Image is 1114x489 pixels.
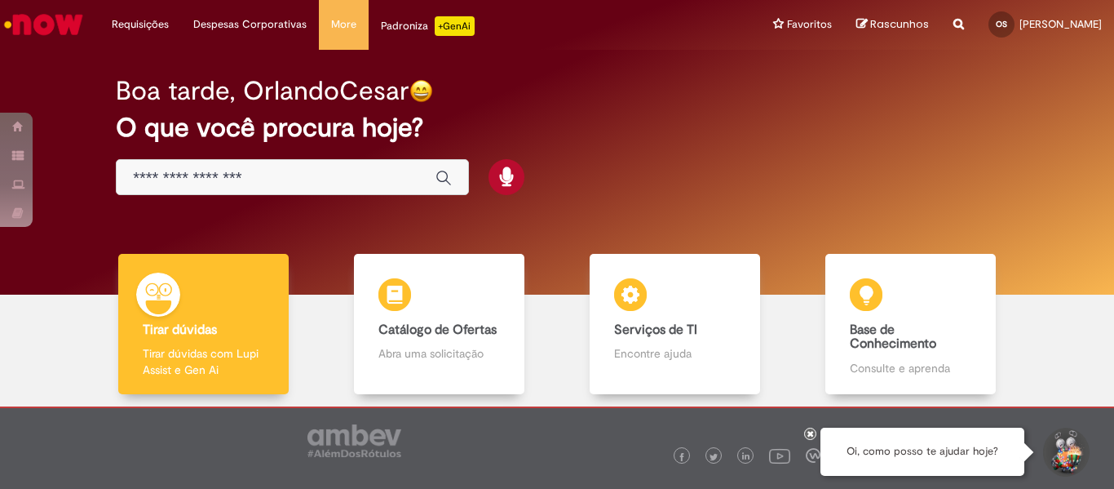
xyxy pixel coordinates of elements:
[193,16,307,33] span: Despesas Corporativas
[116,77,409,105] h2: Boa tarde, OrlandoCesar
[850,360,972,376] p: Consulte e aprenda
[1019,17,1102,31] span: [PERSON_NAME]
[870,16,929,32] span: Rascunhos
[143,345,265,378] p: Tirar dúvidas com Lupi Assist e Gen Ai
[307,425,401,457] img: logo_footer_ambev_rotulo_gray.png
[112,16,169,33] span: Requisições
[820,428,1024,476] div: Oi, como posso te ajudar hoje?
[793,254,1028,395] a: Base de Conhecimento Consulte e aprenda
[557,254,793,395] a: Serviços de TI Encontre ajuda
[996,19,1007,29] span: OS
[321,254,557,395] a: Catálogo de Ofertas Abra uma solicitação
[1041,428,1090,477] button: Iniciar Conversa de Suporte
[381,16,475,36] div: Padroniza
[435,16,475,36] p: +GenAi
[742,452,750,462] img: logo_footer_linkedin.png
[678,453,686,461] img: logo_footer_facebook.png
[806,448,820,463] img: logo_footer_workplace.png
[378,345,501,362] p: Abra uma solicitação
[378,322,497,338] b: Catálogo de Ofertas
[710,453,718,461] img: logo_footer_twitter.png
[116,113,998,142] h2: O que você procura hoje?
[143,322,217,338] b: Tirar dúvidas
[409,79,433,103] img: happy-face.png
[86,254,321,395] a: Tirar dúvidas Tirar dúvidas com Lupi Assist e Gen Ai
[787,16,832,33] span: Favoritos
[856,17,929,33] a: Rascunhos
[614,345,736,362] p: Encontre ajuda
[614,322,697,338] b: Serviços de TI
[850,322,936,353] b: Base de Conhecimento
[331,16,356,33] span: More
[2,8,86,41] img: ServiceNow
[769,445,790,466] img: logo_footer_youtube.png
